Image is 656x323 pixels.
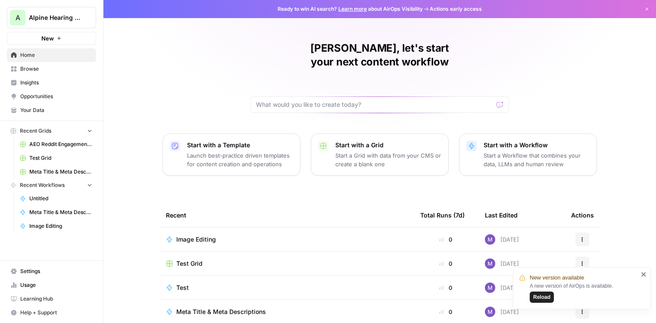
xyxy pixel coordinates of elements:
[20,65,92,73] span: Browse
[485,258,495,269] img: e6kq70s8a9t62dv0jzffhfgm2ef9
[29,222,92,230] span: Image Editing
[20,51,92,59] span: Home
[484,151,590,168] p: Start a Workflow that combines your data, LLMs and human review
[485,307,495,317] img: e6kq70s8a9t62dv0jzffhfgm2ef9
[166,203,406,227] div: Recent
[7,292,96,306] a: Learning Hub
[166,259,406,268] a: Test Grid
[7,264,96,278] a: Settings
[20,106,92,114] span: Your Data
[176,235,216,244] span: Image Editing
[485,283,495,293] img: e6kq70s8a9t62dv0jzffhfgm2ef9
[20,93,92,100] span: Opportunities
[530,282,638,303] div: A new version of AirOps is available.
[278,5,423,13] span: Ready to win AI search? about AirOps Visibility
[256,100,493,109] input: What would you like to create today?
[7,32,96,45] button: New
[420,259,471,268] div: 0
[484,141,590,149] p: Start with a Workflow
[420,283,471,292] div: 0
[20,79,92,87] span: Insights
[250,41,509,69] h1: [PERSON_NAME], let's start your next content workflow
[7,76,96,90] a: Insights
[485,234,519,245] div: [DATE]
[29,168,92,176] span: Meta Title & Meta Descriptions Grid (2)
[166,307,406,316] a: Meta Title & Meta Descriptions
[420,307,471,316] div: 0
[533,293,550,301] span: Reload
[166,283,406,292] a: Test
[485,307,519,317] div: [DATE]
[311,134,449,176] button: Start with a GridStart a Grid with data from your CMS or create a blank one
[41,34,54,43] span: New
[571,203,594,227] div: Actions
[335,151,441,168] p: Start a Grid with data from your CMS or create a blank one
[485,283,519,293] div: [DATE]
[187,141,293,149] p: Start with a Template
[20,309,92,317] span: Help + Support
[530,273,584,282] span: New version available
[7,7,96,28] button: Workspace: Alpine Hearing Protection
[29,140,92,148] span: AEO Reddit Engagement (1)
[7,90,96,103] a: Opportunities
[162,134,300,176] button: Start with a TemplateLaunch best-practice driven templates for content creation and operations
[641,271,647,278] button: close
[16,192,96,205] a: Untitled
[7,124,96,137] button: Recent Grids
[485,234,495,245] img: e6kq70s8a9t62dv0jzffhfgm2ef9
[7,306,96,320] button: Help + Support
[20,127,51,135] span: Recent Grids
[430,5,482,13] span: Actions early access
[7,103,96,117] a: Your Data
[176,283,189,292] span: Test
[16,219,96,233] a: Image Editing
[29,195,92,202] span: Untitled
[335,141,441,149] p: Start with a Grid
[16,165,96,179] a: Meta Title & Meta Descriptions Grid (2)
[176,259,203,268] span: Test Grid
[16,137,96,151] a: AEO Reddit Engagement (1)
[530,292,554,303] button: Reload
[7,62,96,76] a: Browse
[20,295,92,303] span: Learning Hub
[20,267,92,275] span: Settings
[20,281,92,289] span: Usage
[485,258,519,269] div: [DATE]
[16,151,96,165] a: Test Grid
[29,13,81,22] span: Alpine Hearing Protection
[459,134,597,176] button: Start with a WorkflowStart a Workflow that combines your data, LLMs and human review
[420,203,465,227] div: Total Runs (7d)
[338,6,367,12] a: Learn more
[29,154,92,162] span: Test Grid
[7,278,96,292] a: Usage
[187,151,293,168] p: Launch best-practice driven templates for content creation and operations
[485,203,518,227] div: Last Edited
[29,208,92,216] span: Meta Title & Meta Descriptions
[420,235,471,244] div: 0
[7,48,96,62] a: Home
[176,307,266,316] span: Meta Title & Meta Descriptions
[16,12,20,23] span: A
[20,181,65,189] span: Recent Workflows
[16,205,96,219] a: Meta Title & Meta Descriptions
[7,179,96,192] button: Recent Workflows
[166,235,406,244] a: Image Editing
